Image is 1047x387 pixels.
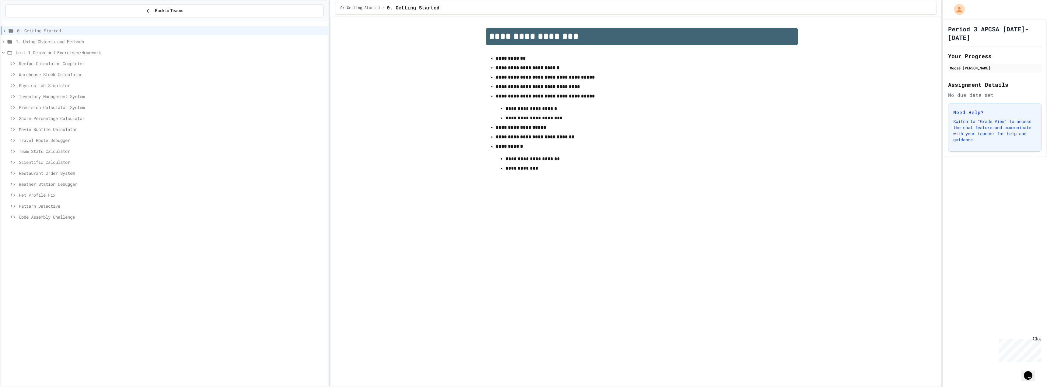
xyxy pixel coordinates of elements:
button: Back to Teams [5,4,324,17]
span: Inventory Management System [19,93,326,100]
span: Pattern Detective [19,203,326,209]
div: Moose [PERSON_NAME] [950,65,1040,71]
iframe: chat widget [1021,363,1041,381]
span: / [382,6,384,11]
span: 0. Getting Started [387,5,439,12]
iframe: chat widget [996,336,1041,362]
h2: Your Progress [948,52,1042,60]
span: Precision Calculator System [19,104,326,111]
span: 0: Getting Started [17,27,326,34]
span: Physics Lab Simulator [19,82,326,89]
p: Switch to "Grade View" to access the chat feature and communicate with your teacher for help and ... [953,118,1036,143]
span: Score Percentage Calculator [19,115,326,121]
h3: Need Help? [953,109,1036,116]
div: Chat with us now!Close [2,2,42,39]
span: Movie Runtime Calculator [19,126,326,132]
span: Team Stats Calculator [19,148,326,154]
span: Warehouse Stock Calculator [19,71,326,78]
div: No due date set [948,91,1042,99]
span: 0: Getting Started [340,6,380,11]
span: Code Assembly Challenge [19,214,326,220]
span: Back to Teams [155,8,183,14]
div: My Account [947,2,966,16]
span: Scientific Calculator [19,159,326,165]
h1: Period 3 APCSA [DATE]-[DATE] [948,25,1042,42]
span: Restaurant Order System [19,170,326,176]
span: Pet Profile Fix [19,192,326,198]
span: Unit 1 Demos and Exercises/Homework [16,49,326,56]
h2: Assignment Details [948,80,1042,89]
span: Recipe Calculator Completer [19,60,326,67]
span: 1. Using Objects and Methods [16,38,326,45]
span: Travel Route Debugger [19,137,326,143]
span: Weather Station Debugger [19,181,326,187]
